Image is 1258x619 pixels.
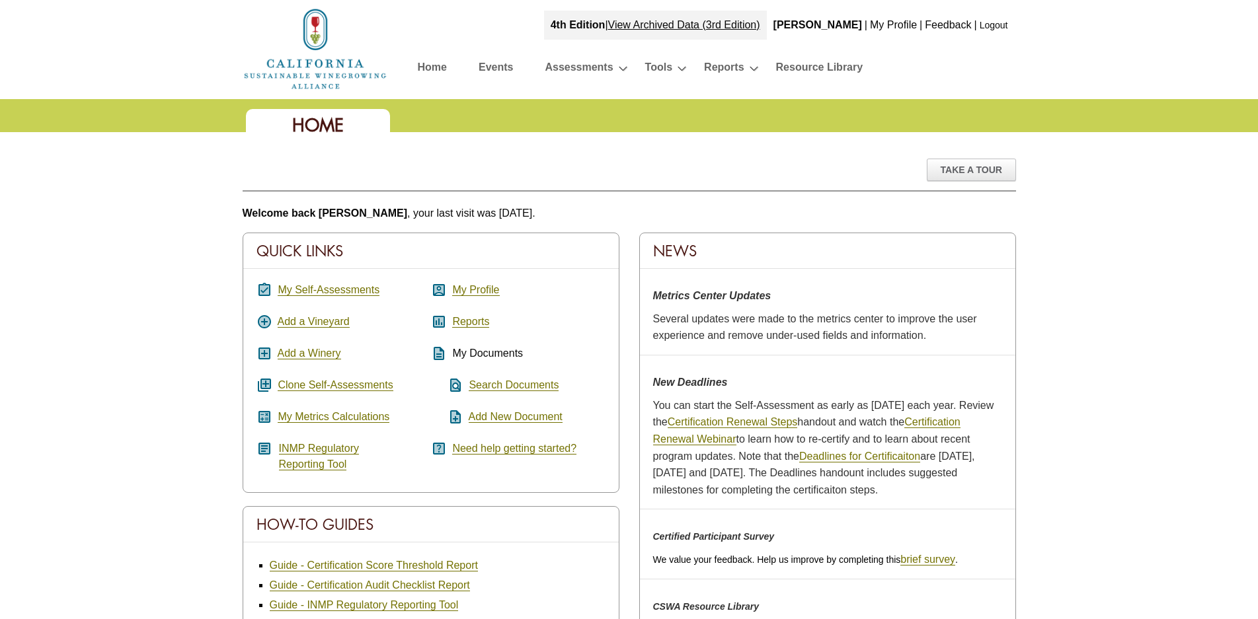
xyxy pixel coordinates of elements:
[279,443,360,470] a: INMP RegulatoryReporting Tool
[870,19,917,30] a: My Profile
[431,314,447,330] i: assessment
[653,531,775,542] em: Certified Participant Survey
[431,409,463,425] i: note_add
[418,58,447,81] a: Home
[431,282,447,298] i: account_box
[292,114,344,137] span: Home
[653,397,1002,499] p: You can start the Self-Assessment as early as [DATE] each year. Review the handout and watch the ...
[256,441,272,456] i: article
[452,347,523,359] span: My Documents
[608,19,760,30] a: View Archived Data (3rd Edition)
[452,316,489,328] a: Reports
[653,554,958,565] span: We value your feedback. Help us improve by completing this .
[918,11,924,40] div: |
[452,443,576,455] a: Need help getting started?
[653,601,760,612] em: CSWA Resource Library
[278,347,341,359] a: Add a Winery
[278,316,350,328] a: Add a Vineyard
[243,507,619,542] div: How-To Guides
[551,19,606,30] strong: 4th Edition
[256,409,272,425] i: calculate
[256,346,272,361] i: add_box
[645,58,672,81] a: Tools
[925,19,971,30] a: Feedback
[278,379,393,391] a: Clone Self-Assessments
[653,377,728,388] strong: New Deadlines
[431,346,447,361] i: description
[452,284,499,296] a: My Profile
[653,290,771,301] strong: Metrics Center Updates
[270,579,470,591] a: Guide - Certification Audit Checklist Report
[668,416,798,428] a: Certification Renewal Steps
[544,11,767,40] div: |
[431,377,463,393] i: find_in_page
[256,282,272,298] i: assignment_turned_in
[704,58,744,81] a: Reports
[469,411,563,423] a: Add New Document
[545,58,613,81] a: Assessments
[243,205,1016,222] p: , your last visit was [DATE].
[653,416,961,445] a: Certification Renewal Webinar
[653,313,977,342] span: Several updates were made to the metrics center to improve the user experience and remove under-u...
[640,233,1015,269] div: News
[776,58,863,81] a: Resource Library
[469,379,559,391] a: Search Documents
[900,554,955,565] a: brief survey
[243,233,619,269] div: Quick Links
[278,284,379,296] a: My Self-Assessments
[973,11,978,40] div: |
[270,560,478,571] a: Guide - Certification Score Threshold Report
[270,599,459,611] a: Guide - INMP Regulatory Reporting Tool
[980,20,1008,30] a: Logout
[479,58,513,81] a: Events
[256,377,272,393] i: queue
[256,314,272,330] i: add_circle
[863,11,869,40] div: |
[927,159,1016,181] div: Take A Tour
[799,451,920,462] a: Deadlines for Certificaiton
[773,19,862,30] b: [PERSON_NAME]
[243,207,408,219] b: Welcome back [PERSON_NAME]
[243,42,388,54] a: Home
[431,441,447,456] i: help_center
[243,7,388,91] img: logo_cswa2x.png
[278,411,389,423] a: My Metrics Calculations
